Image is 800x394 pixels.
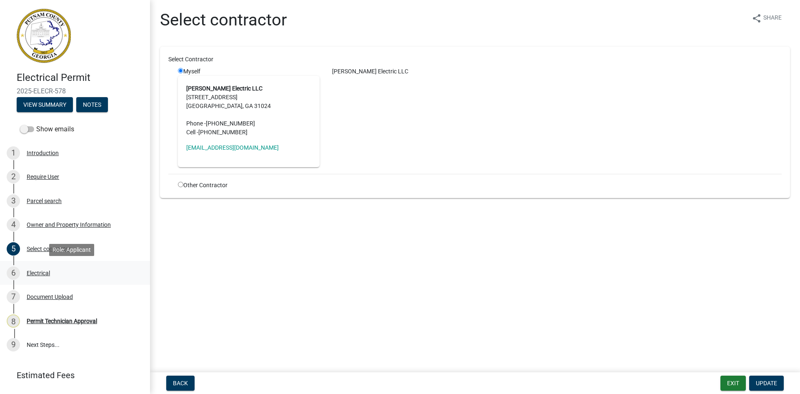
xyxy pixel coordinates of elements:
div: 4 [7,218,20,231]
div: Owner and Property Information [27,222,111,228]
div: 5 [7,242,20,256]
span: Update [756,380,777,386]
a: Estimated Fees [7,367,137,384]
address: [STREET_ADDRESS] [GEOGRAPHIC_DATA], GA 31024 [186,84,311,137]
div: 3 [7,194,20,208]
h4: Electrical Permit [17,72,143,84]
div: 8 [7,314,20,328]
h1: Select contractor [160,10,287,30]
strong: [PERSON_NAME] Electric LLC [186,85,262,92]
abbr: Cell - [186,129,198,136]
div: [PERSON_NAME] Electric LLC [326,67,788,76]
span: Back [173,380,188,386]
div: Other Contractor [172,181,326,190]
div: Parcel search [27,198,62,204]
div: 1 [7,146,20,160]
div: 2 [7,170,20,183]
button: View Summary [17,97,73,112]
i: share [752,13,762,23]
label: Show emails [20,124,74,134]
div: Role: Applicant [49,244,94,256]
span: [PHONE_NUMBER] [198,129,247,136]
button: Notes [76,97,108,112]
span: [PHONE_NUMBER] [206,120,255,127]
button: shareShare [745,10,788,26]
div: Document Upload [27,294,73,300]
div: 6 [7,266,20,280]
div: Introduction [27,150,59,156]
abbr: Phone - [186,120,206,127]
span: Share [763,13,782,23]
button: Update [749,376,784,391]
div: Electrical [27,270,50,276]
div: 7 [7,290,20,304]
img: Putnam County, Georgia [17,9,71,63]
div: Myself [178,67,320,167]
div: Select contractor [27,246,71,252]
wm-modal-confirm: Notes [76,102,108,108]
span: 2025-ELECR-578 [17,87,133,95]
div: Select Contractor [162,55,788,64]
div: Permit Technician Approval [27,318,97,324]
button: Back [166,376,195,391]
div: 9 [7,338,20,351]
button: Exit [720,376,746,391]
wm-modal-confirm: Summary [17,102,73,108]
div: Require User [27,174,59,180]
a: [EMAIL_ADDRESS][DOMAIN_NAME] [186,144,279,151]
